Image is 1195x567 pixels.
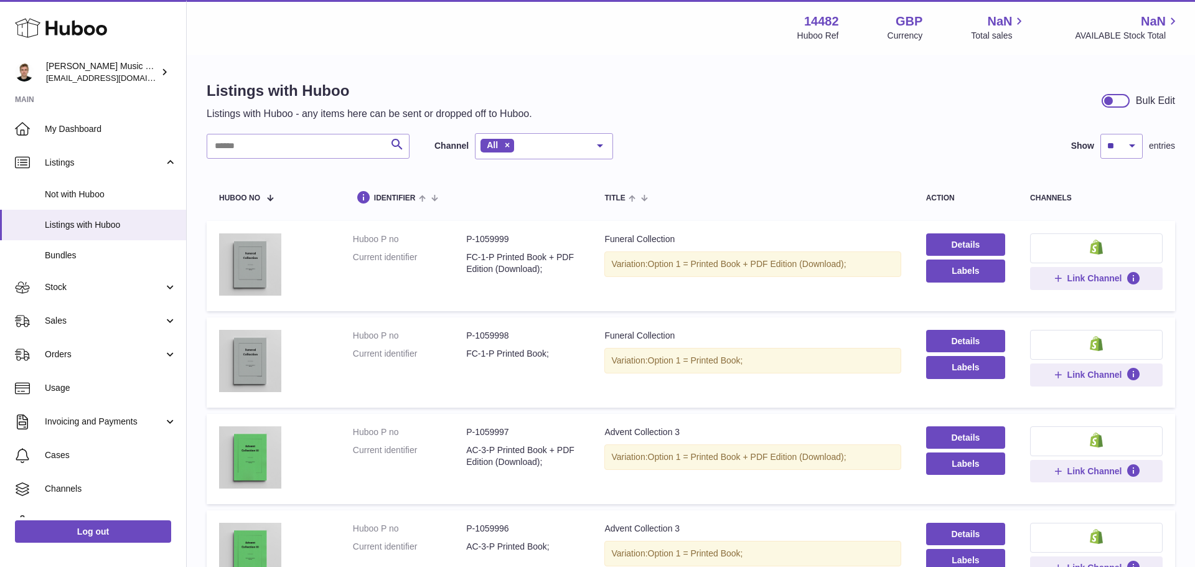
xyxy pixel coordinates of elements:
[1136,94,1175,108] div: Bulk Edit
[45,449,177,461] span: Cases
[466,233,579,245] dd: P-1059999
[45,250,177,261] span: Bundles
[45,189,177,200] span: Not with Huboo
[1030,460,1163,482] button: Link Channel
[604,348,901,373] div: Variation:
[466,330,579,342] dd: P-1059998
[926,194,1005,202] div: action
[1075,13,1180,42] a: NaN AVAILABLE Stock Total
[926,260,1005,282] button: Labels
[604,523,901,535] div: Advent Collection 3
[353,233,466,245] dt: Huboo P no
[804,13,839,30] strong: 14482
[604,426,901,438] div: Advent Collection 3
[1090,433,1103,448] img: shopify-small.png
[888,30,923,42] div: Currency
[604,233,901,245] div: Funeral Collection
[926,233,1005,256] a: Details
[1030,363,1163,386] button: Link Channel
[466,348,579,360] dd: FC-1-P Printed Book;
[353,330,466,342] dt: Huboo P no
[1030,267,1163,289] button: Link Channel
[45,315,164,327] span: Sales
[648,355,743,365] span: Option 1 = Printed Book;
[926,426,1005,449] a: Details
[466,541,579,553] dd: AC-3-P Printed Book;
[219,426,281,489] img: Advent Collection 3
[971,30,1026,42] span: Total sales
[45,219,177,231] span: Listings with Huboo
[219,330,281,392] img: Funeral Collection
[604,330,901,342] div: Funeral Collection
[374,194,416,202] span: identifier
[45,349,164,360] span: Orders
[353,251,466,275] dt: Current identifier
[45,281,164,293] span: Stock
[46,73,183,83] span: [EMAIL_ADDRESS][DOMAIN_NAME]
[45,123,177,135] span: My Dashboard
[1071,140,1094,152] label: Show
[1090,529,1103,544] img: shopify-small.png
[648,548,743,558] span: Option 1 = Printed Book;
[466,444,579,468] dd: AC-3-P Printed Book + PDF Edition (Download);
[207,81,532,101] h1: Listings with Huboo
[926,523,1005,545] a: Details
[926,330,1005,352] a: Details
[207,107,532,121] p: Listings with Huboo - any items here can be sent or dropped off to Huboo.
[466,426,579,438] dd: P-1059997
[1067,466,1122,477] span: Link Channel
[353,523,466,535] dt: Huboo P no
[45,157,164,169] span: Listings
[219,194,260,202] span: Huboo no
[604,541,901,566] div: Variation:
[604,194,625,202] span: title
[353,541,466,553] dt: Current identifier
[1030,194,1163,202] div: channels
[487,140,498,150] span: All
[896,13,922,30] strong: GBP
[466,523,579,535] dd: P-1059996
[353,426,466,438] dt: Huboo P no
[1090,336,1103,351] img: shopify-small.png
[987,13,1012,30] span: NaN
[1067,369,1122,380] span: Link Channel
[797,30,839,42] div: Huboo Ref
[1141,13,1166,30] span: NaN
[971,13,1026,42] a: NaN Total sales
[648,452,846,462] span: Option 1 = Printed Book + PDF Edition (Download);
[1149,140,1175,152] span: entries
[45,382,177,394] span: Usage
[45,483,177,495] span: Channels
[353,444,466,468] dt: Current identifier
[1067,273,1122,284] span: Link Channel
[15,520,171,543] a: Log out
[219,233,281,296] img: Funeral Collection
[648,259,846,269] span: Option 1 = Printed Book + PDF Edition (Download);
[604,444,901,470] div: Variation:
[15,63,34,82] img: internalAdmin-14482@internal.huboo.com
[1075,30,1180,42] span: AVAILABLE Stock Total
[1090,240,1103,255] img: shopify-small.png
[45,517,177,528] span: Settings
[926,452,1005,475] button: Labels
[926,356,1005,378] button: Labels
[353,348,466,360] dt: Current identifier
[46,60,158,84] div: [PERSON_NAME] Music & Media Publishing - FZCO
[45,416,164,428] span: Invoicing and Payments
[434,140,469,152] label: Channel
[466,251,579,275] dd: FC-1-P Printed Book + PDF Edition (Download);
[604,251,901,277] div: Variation:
